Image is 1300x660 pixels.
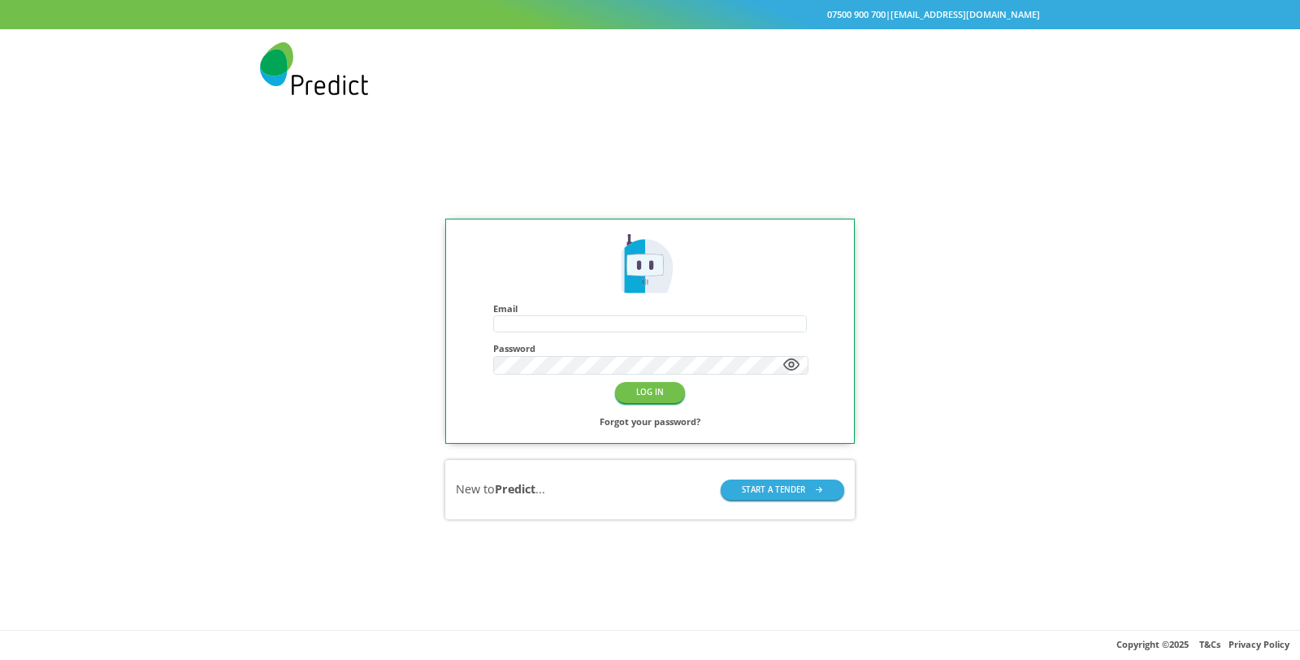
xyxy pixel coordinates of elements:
[890,8,1040,20] a: [EMAIL_ADDRESS][DOMAIN_NAME]
[260,42,368,95] img: Predict Mobile
[1228,638,1289,650] a: Privacy Policy
[600,414,700,431] a: Forgot your password?
[456,481,545,498] div: New to ...
[495,481,535,497] b: Predict
[615,382,685,402] button: LOG IN
[260,7,1040,24] div: |
[493,303,807,314] h4: Email
[721,480,844,500] button: START A TENDER
[827,8,886,20] a: 07500 900 700
[1199,638,1220,650] a: T&Cs
[617,232,682,297] img: Predict Mobile
[493,343,808,354] h4: Password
